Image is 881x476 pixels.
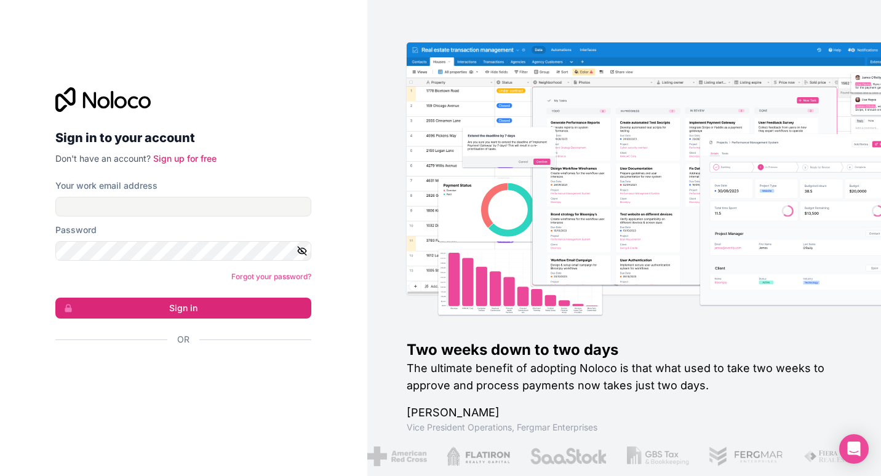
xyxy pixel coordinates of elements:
[55,241,311,261] input: Password
[447,446,511,466] img: /assets/flatiron-C8eUkumj.png
[839,434,869,464] div: Open Intercom Messenger
[55,153,151,164] span: Don't have an account?
[709,446,784,466] img: /assets/fergmar-CudnrXN5.png
[55,298,311,319] button: Sign in
[231,272,311,281] a: Forgot your password?
[367,446,427,466] img: /assets/american-red-cross-BAupjrZR.png
[627,446,690,466] img: /assets/gbstax-C-GtDUiK.png
[55,197,311,216] input: Email address
[530,446,607,466] img: /assets/saastock-C6Zbiodz.png
[177,333,189,346] span: Or
[55,127,311,149] h2: Sign in to your account
[407,421,842,434] h1: Vice President Operations , Fergmar Enterprises
[55,180,157,192] label: Your work email address
[55,224,97,236] label: Password
[153,153,217,164] a: Sign up for free
[407,360,842,394] h2: The ultimate benefit of adopting Noloco is that what used to take two weeks to approve and proces...
[803,446,861,466] img: /assets/fiera-fwj2N5v4.png
[407,340,842,360] h1: Two weeks down to two days
[407,404,842,421] h1: [PERSON_NAME]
